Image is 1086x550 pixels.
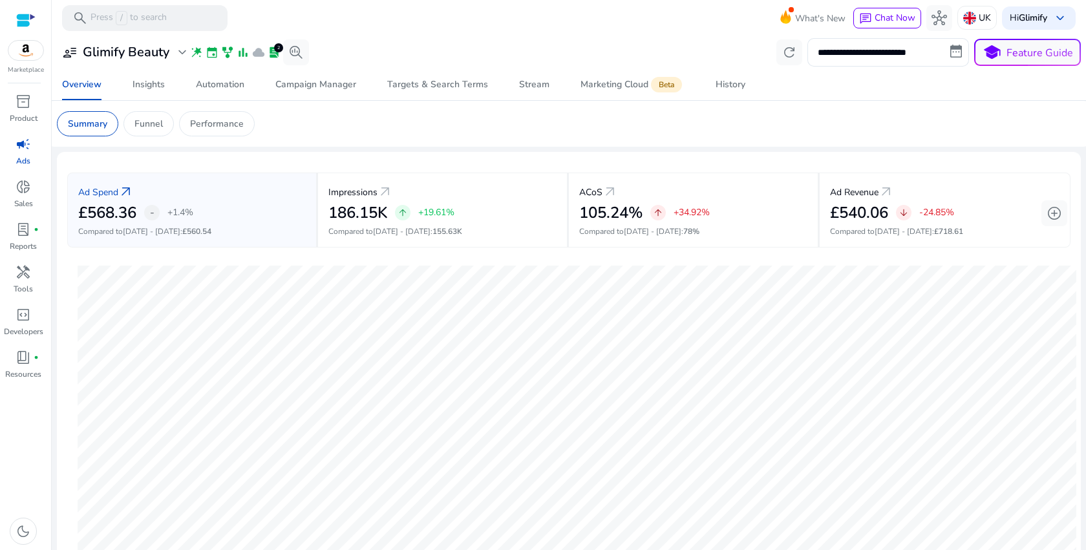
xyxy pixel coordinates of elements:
[579,185,602,199] p: ACoS
[782,45,797,60] span: refresh
[34,355,39,360] span: fiber_manual_record
[963,12,976,25] img: uk.svg
[10,240,37,252] p: Reports
[283,39,309,65] button: search_insights
[878,184,894,200] a: arrow_outward
[34,227,39,232] span: fiber_manual_record
[974,39,1081,66] button: schoolFeature Guide
[875,226,932,237] span: [DATE] - [DATE]
[83,45,169,60] h3: Glimify Beauty
[674,208,710,217] p: +34.92%
[328,185,378,199] p: Impressions
[983,43,1001,62] span: school
[1041,200,1067,226] button: add_circle
[16,350,31,365] span: book_4
[795,7,846,30] span: What's New
[16,264,31,280] span: handyman
[1047,206,1062,221] span: add_circle
[78,226,306,237] p: Compared to :
[979,6,991,29] p: UK
[62,80,101,89] div: Overview
[16,307,31,323] span: code_blocks
[602,184,618,200] a: arrow_outward
[519,80,549,89] div: Stream
[418,208,454,217] p: +19.61%
[190,46,203,59] span: wand_stars
[776,39,802,65] button: refresh
[387,80,488,89] div: Targets & Search Terms
[328,226,557,237] p: Compared to :
[175,45,190,60] span: expand_more
[1052,10,1068,26] span: keyboard_arrow_down
[62,45,78,60] span: user_attributes
[378,184,393,200] a: arrow_outward
[653,207,663,218] span: arrow_upward
[78,185,118,199] p: Ad Spend
[206,46,218,59] span: event
[328,204,387,222] h2: 186.15K
[859,12,872,25] span: chat
[288,45,304,60] span: search_insights
[853,8,921,28] button: chatChat Now
[16,179,31,195] span: donut_small
[830,204,888,222] h2: £540.06
[123,226,180,237] span: [DATE] - [DATE]
[16,222,31,237] span: lab_profile
[373,226,431,237] span: [DATE] - [DATE]
[919,208,954,217] p: -24.85%
[932,10,947,26] span: hub
[167,208,193,217] p: +1.4%
[252,46,265,59] span: cloud
[580,79,685,90] div: Marketing Cloud
[78,204,136,222] h2: £568.36
[196,80,244,89] div: Automation
[14,283,33,295] p: Tools
[1019,12,1047,24] b: Glimify
[90,11,167,25] p: Press to search
[8,41,43,60] img: amazon.svg
[68,117,107,131] p: Summary
[268,46,281,59] span: lab_profile
[926,5,952,31] button: hub
[5,368,41,380] p: Resources
[118,184,134,200] a: arrow_outward
[16,524,31,539] span: dark_mode
[830,185,878,199] p: Ad Revenue
[133,80,165,89] div: Insights
[1006,45,1073,61] p: Feature Guide
[16,94,31,109] span: inventory_2
[72,10,88,26] span: search
[150,205,154,220] span: -
[716,80,745,89] div: History
[899,207,909,218] span: arrow_downward
[190,117,244,131] p: Performance
[651,77,682,92] span: Beta
[274,43,283,52] div: 2
[16,155,30,167] p: Ads
[10,112,37,124] p: Product
[237,46,250,59] span: bar_chart
[398,207,408,218] span: arrow_upward
[934,226,963,237] span: £718.61
[116,11,127,25] span: /
[579,204,643,222] h2: 105.24%
[432,226,462,237] span: 155.63K
[182,226,211,237] span: £560.54
[221,46,234,59] span: family_history
[830,226,1059,237] p: Compared to :
[275,80,356,89] div: Campaign Manager
[8,65,44,75] p: Marketplace
[579,226,807,237] p: Compared to :
[14,198,33,209] p: Sales
[134,117,163,131] p: Funnel
[624,226,681,237] span: [DATE] - [DATE]
[875,12,915,24] span: Chat Now
[16,136,31,152] span: campaign
[1010,14,1047,23] p: Hi
[4,326,43,337] p: Developers
[683,226,699,237] span: 78%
